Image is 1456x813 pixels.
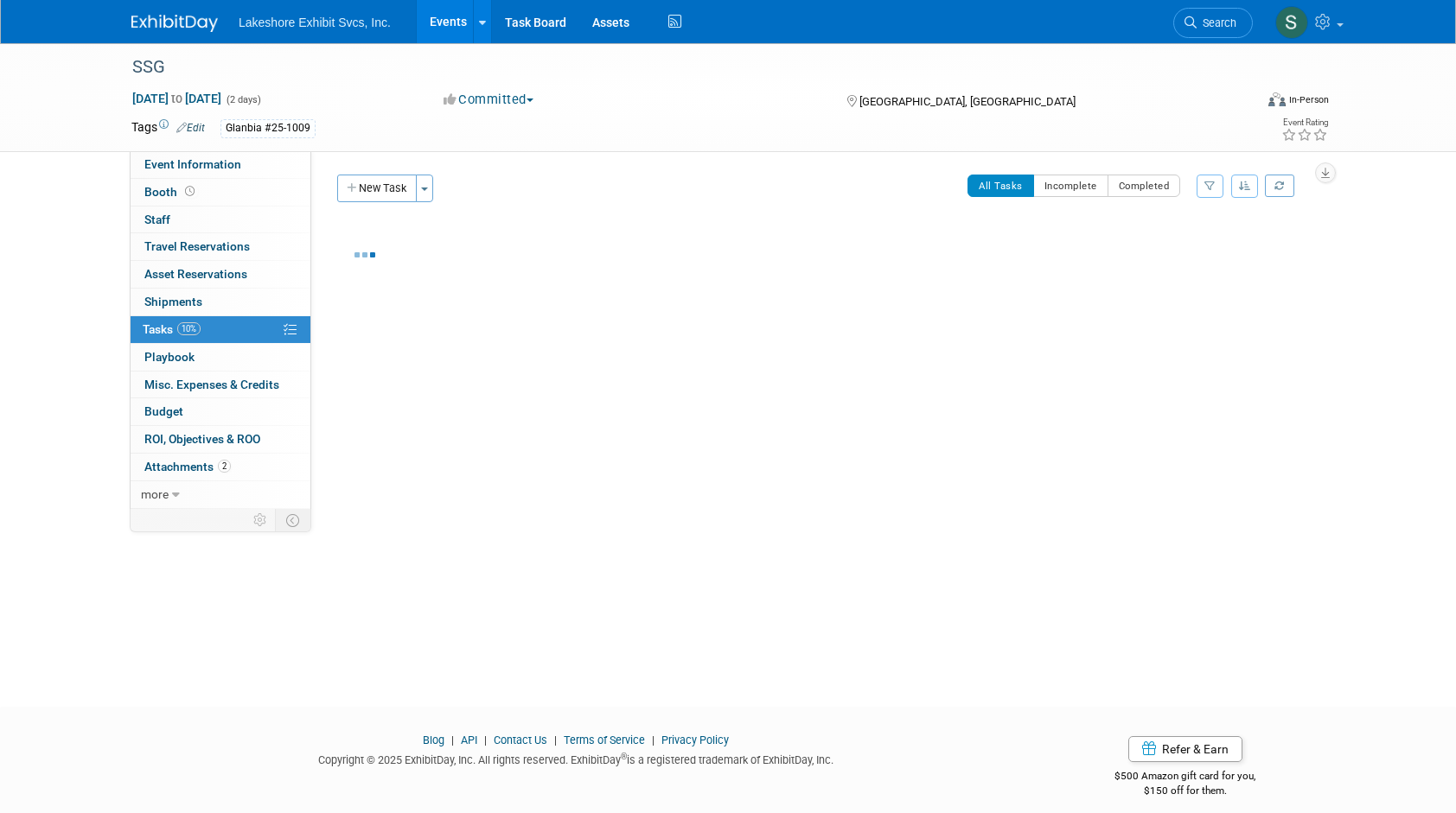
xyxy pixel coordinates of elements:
td: Tags [131,118,205,138]
img: loading... [354,252,375,257]
div: $500 Amazon gift card for you, [1046,758,1325,797]
button: All Tasks [967,175,1034,197]
a: Blog [423,734,444,746]
span: | [447,734,458,746]
span: Attachments [144,460,231,473]
td: Personalize Event Tab Strip [246,509,276,531]
div: Event Rating [1281,118,1328,127]
span: Event Information [144,157,241,171]
span: [DATE] [DATE] [131,91,222,106]
a: ROI, Objectives & ROO [131,426,310,453]
a: Shipments [131,289,310,315]
span: | [648,734,659,746]
a: Terms of Service [564,734,645,746]
span: Booth not reserved yet [182,185,198,198]
a: Budget [131,398,310,425]
a: Refresh [1265,175,1294,197]
span: to [169,92,185,105]
span: Misc. Expenses & Credits [144,378,279,391]
span: Shipments [144,295,202,308]
span: Playbook [144,350,195,364]
td: Toggle Event Tabs [276,509,311,531]
div: $150 off for them. [1046,784,1325,798]
span: Booth [144,185,198,199]
a: Refer & Earn [1128,736,1242,762]
a: Contact Us [494,734,547,746]
span: Travel Reservations [144,239,250,253]
div: Event Format [1151,90,1329,116]
button: Incomplete [1033,175,1108,197]
span: Lakeshore Exhibit Svcs, Inc. [239,16,391,29]
span: Tasks [143,322,201,336]
button: Committed [437,91,540,109]
a: Search [1173,8,1253,38]
div: Glanbia #25-1009 [220,119,316,137]
span: Asset Reservations [144,267,247,281]
img: Stephen Hurn [1275,6,1308,39]
a: API [461,734,477,746]
button: New Task [337,175,417,202]
span: ROI, Objectives & ROO [144,432,260,446]
span: Staff [144,213,170,226]
img: ExhibitDay [131,15,218,32]
div: In-Person [1288,93,1329,106]
a: Asset Reservations [131,261,310,288]
span: [GEOGRAPHIC_DATA], [GEOGRAPHIC_DATA] [859,95,1076,108]
a: Attachments2 [131,454,310,480]
span: more [141,487,169,501]
img: Format-Inperson.png [1268,92,1286,106]
a: Privacy Policy [661,734,729,746]
span: | [480,734,491,746]
div: Copyright © 2025 ExhibitDay, Inc. All rights reserved. ExhibitDay is a registered trademark of Ex... [131,748,1020,768]
span: | [550,734,561,746]
a: Tasks10% [131,316,310,343]
a: Edit [176,122,205,134]
a: Booth [131,179,310,206]
a: Event Information [131,151,310,178]
a: Travel Reservations [131,233,310,260]
span: 10% [177,322,201,335]
button: Completed [1108,175,1181,197]
span: Budget [144,404,183,418]
a: Playbook [131,344,310,371]
span: Search [1197,16,1236,29]
a: more [131,481,310,508]
div: SSG [126,52,1227,83]
span: (2 days) [225,94,261,105]
a: Misc. Expenses & Credits [131,372,310,398]
span: 2 [218,460,231,473]
sup: ® [621,752,627,761]
a: Staff [131,206,310,233]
